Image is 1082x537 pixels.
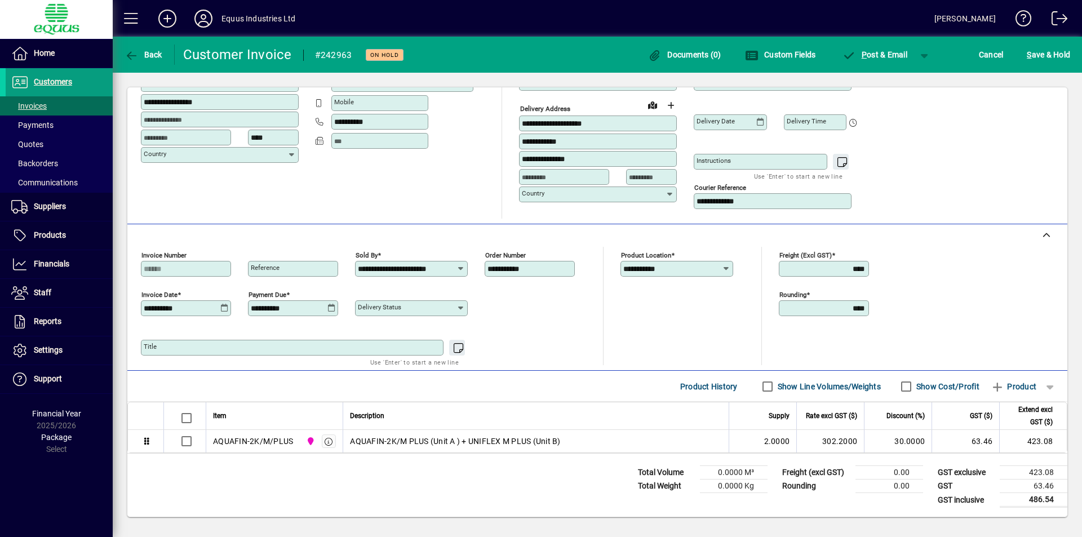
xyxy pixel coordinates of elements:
a: Products [6,221,113,250]
span: Backorders [11,159,58,168]
mat-label: Order number [485,251,526,259]
mat-label: Reference [251,264,280,272]
mat-hint: Use 'Enter' to start a new line [754,170,842,183]
mat-label: Rounding [779,291,806,299]
span: Supply [769,410,790,422]
td: Total Volume [632,466,700,480]
span: On hold [370,51,399,59]
td: GST [932,480,1000,493]
span: Package [41,433,72,442]
span: Reports [34,317,61,326]
a: Logout [1043,2,1068,39]
mat-label: Title [144,343,157,350]
td: GST exclusive [932,466,1000,480]
span: Customers [34,77,72,86]
a: Reports [6,308,113,336]
span: ost & Email [842,50,907,59]
div: Customer Invoice [183,46,292,64]
button: Documents (0) [645,45,724,65]
span: S [1027,50,1031,59]
span: Item [213,410,227,422]
span: Payments [11,121,54,130]
a: Settings [6,336,113,365]
mat-label: Mobile [334,98,354,106]
button: Choose address [662,96,680,114]
span: P [862,50,867,59]
a: Quotes [6,135,113,154]
span: Product [991,378,1036,396]
button: Back [122,45,165,65]
span: Discount (%) [886,410,925,422]
td: 0.00 [855,466,923,480]
button: Add [149,8,185,29]
mat-label: Product location [621,251,671,259]
mat-label: Country [522,189,544,197]
a: Staff [6,279,113,307]
a: Support [6,365,113,393]
span: ave & Hold [1027,46,1070,64]
span: Quotes [11,140,43,149]
span: Invoices [11,101,47,110]
span: Products [34,230,66,239]
mat-label: Instructions [697,157,731,165]
span: Description [350,410,384,422]
span: Documents (0) [648,50,721,59]
div: 302.2000 [804,436,857,447]
span: 2.0000 [764,436,790,447]
td: 486.54 [1000,493,1067,507]
span: Custom Fields [745,50,816,59]
a: Knowledge Base [1007,2,1032,39]
td: 0.0000 M³ [700,466,768,480]
td: 0.0000 Kg [700,480,768,493]
button: Product [985,376,1042,397]
mat-label: Delivery status [358,303,401,311]
a: Financials [6,250,113,278]
span: Rate excl GST ($) [806,410,857,422]
a: Home [6,39,113,68]
mat-label: Country [144,150,166,158]
td: 423.08 [999,430,1067,452]
mat-label: Courier Reference [694,184,746,192]
mat-hint: Use 'Enter' to start a new line [370,356,459,369]
button: Custom Fields [742,45,819,65]
a: Payments [6,116,113,135]
td: Freight (excl GST) [777,466,855,480]
td: 30.0000 [864,430,932,452]
td: 63.46 [1000,480,1067,493]
a: Backorders [6,154,113,173]
button: Cancel [976,45,1006,65]
mat-label: Freight (excl GST) [779,251,832,259]
div: #242963 [315,46,352,64]
span: 2N NORTHERN [303,435,316,447]
td: 0.00 [855,480,923,493]
a: Suppliers [6,193,113,221]
button: Product History [676,376,742,397]
a: Invoices [6,96,113,116]
mat-label: Payment due [249,291,286,299]
span: Financial Year [32,409,81,418]
td: Rounding [777,480,855,493]
button: Post & Email [836,45,913,65]
span: Product History [680,378,738,396]
span: Cancel [979,46,1004,64]
div: [PERSON_NAME] [934,10,996,28]
mat-label: Invoice date [141,291,178,299]
div: Equus Industries Ltd [221,10,296,28]
span: Support [34,374,62,383]
span: GST ($) [970,410,992,422]
button: Profile [185,8,221,29]
span: Extend excl GST ($) [1006,403,1053,428]
mat-label: Sold by [356,251,378,259]
span: AQUAFIN-2K/M PLUS (Unit A ) + UNIFLEX M PLUS (Unit B) [350,436,560,447]
td: 423.08 [1000,466,1067,480]
td: GST inclusive [932,493,1000,507]
span: Financials [34,259,69,268]
button: Save & Hold [1024,45,1073,65]
app-page-header-button: Back [113,45,175,65]
div: AQUAFIN-2K/M/PLUS [213,436,293,447]
span: Settings [34,345,63,354]
mat-label: Delivery time [787,117,826,125]
span: Communications [11,178,78,187]
label: Show Cost/Profit [914,381,979,392]
span: Home [34,48,55,57]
